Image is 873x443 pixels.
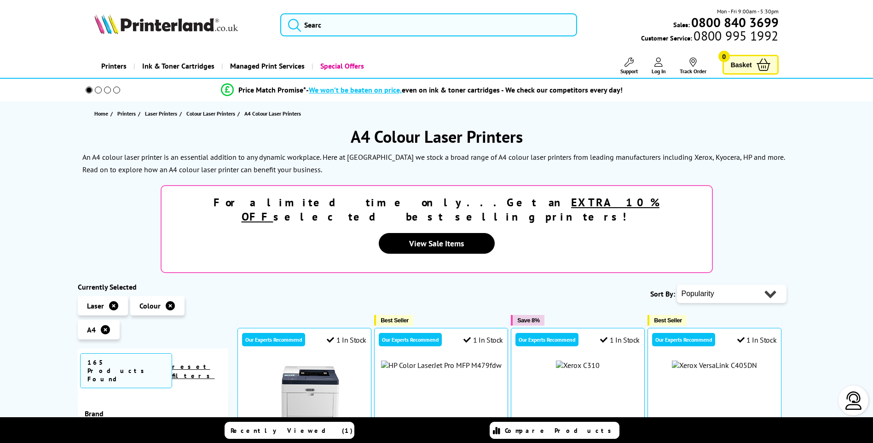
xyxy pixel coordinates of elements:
li: modal_Promise [73,82,771,98]
a: Basket 0 [723,55,779,75]
span: Log In [652,68,666,75]
button: Save 8% [511,315,544,326]
div: 1 In Stock [737,335,777,344]
span: Ink & Toner Cartridges [142,54,214,78]
a: View Sale Items [379,233,495,254]
span: 165 Products Found [80,353,172,388]
span: Colour [139,301,161,310]
a: Printerland Logo [94,14,269,36]
a: Printers [117,109,138,118]
a: Recently Viewed (1) [225,422,354,439]
span: A4 [87,325,96,334]
span: Support [620,68,638,75]
span: 0800 995 1992 [692,31,778,40]
span: Price Match Promise* [238,85,306,94]
img: Xerox Phaser 6510DN [270,361,339,430]
a: Ink & Toner Cartridges [133,54,221,78]
img: Printerland Logo [94,14,238,34]
span: Sales: [673,20,690,29]
span: Customer Service: [641,31,778,42]
span: A4 Colour Laser Printers [244,110,301,117]
a: Managed Print Services [221,54,312,78]
span: 0 [718,51,730,62]
div: 1 In Stock [600,335,640,344]
span: We won’t be beaten on price, [309,85,402,94]
span: Laser [87,301,104,310]
span: Sort By: [650,289,675,298]
span: Best Seller [654,317,682,324]
span: Save 8% [517,317,539,324]
p: An A4 colour laser printer is an essential addition to any dynamic workplace. Here at [GEOGRAPHIC... [82,152,785,174]
h1: A4 Colour Laser Printers [78,126,796,147]
div: - even on ink & toner cartridges - We check our competitors every day! [306,85,623,94]
button: Best Seller [648,315,687,326]
div: Our Experts Recommend [379,333,442,346]
a: Log In [652,58,666,75]
span: Colour Laser Printers [186,109,235,118]
img: Xerox VersaLink C405DN [672,361,757,370]
div: Currently Selected [78,282,229,291]
u: EXTRA 10% OFF [242,195,660,224]
span: Mon - Fri 9:00am - 5:30pm [717,7,779,16]
b: 0800 840 3699 [691,14,779,31]
a: Compare Products [490,422,619,439]
img: Xerox C310 [556,361,600,370]
a: Home [94,109,110,118]
a: Support [620,58,638,75]
span: Printers [117,109,136,118]
a: Colour Laser Printers [186,109,237,118]
strong: For a limited time only...Get an selected best selling printers! [214,195,659,224]
span: Best Seller [381,317,409,324]
div: Our Experts Recommend [515,333,578,346]
a: Track Order [680,58,706,75]
a: Special Offers [312,54,371,78]
div: Our Experts Recommend [652,333,715,346]
a: 0800 840 3699 [690,18,779,27]
span: Brand [85,409,222,418]
input: Searc [280,13,577,36]
a: reset filters [172,362,215,380]
div: Our Experts Recommend [242,333,305,346]
div: 1 In Stock [327,335,366,344]
a: Printers [94,54,133,78]
img: HP Color LaserJet Pro MFP M479fdw [381,361,502,370]
span: Compare Products [505,426,616,435]
img: user-headset-light.svg [844,391,863,410]
div: 1 In Stock [463,335,503,344]
a: Laser Printers [145,109,179,118]
span: Laser Printers [145,109,177,118]
span: Basket [731,58,752,71]
span: Recently Viewed (1) [231,426,353,435]
button: Best Seller [374,315,413,326]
